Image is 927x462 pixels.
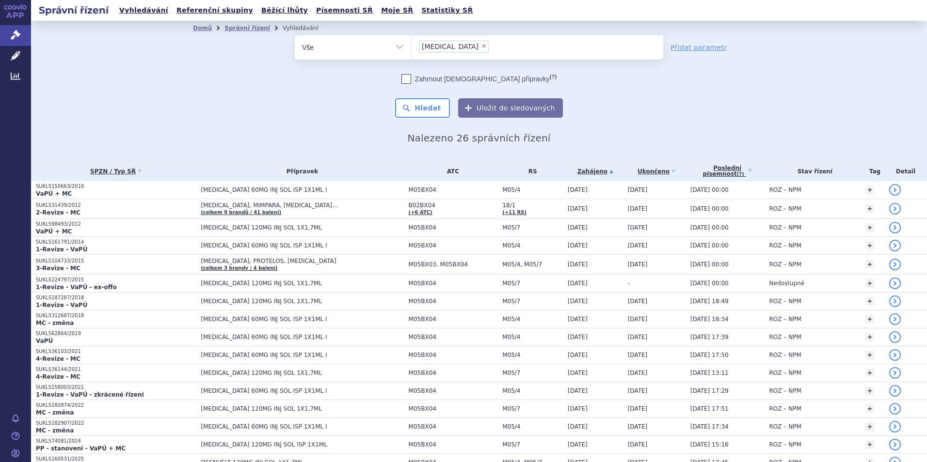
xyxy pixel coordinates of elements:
a: detail [889,439,901,450]
span: [DATE] 18:49 [690,298,729,305]
span: M05BX04 [409,423,498,430]
span: [DATE] [568,280,588,287]
span: M05/4 [502,186,563,193]
th: RS [497,161,563,181]
span: [DATE] [628,441,648,448]
a: detail [889,222,901,233]
a: Běžící lhůty [258,4,311,17]
span: [DATE] 17:51 [690,405,729,412]
p: SUKLS36103/2021 [36,348,196,355]
span: [DATE] [628,334,648,340]
a: detail [889,203,901,215]
span: [DATE] [628,316,648,323]
strong: 1-Revize - VaPÚ [36,302,87,308]
p: SUKLS182874/2022 [36,402,196,409]
span: [DATE] [628,261,648,268]
span: B02BX04 [409,202,498,209]
span: M05BX04 [409,387,498,394]
a: Vyhledávání [116,4,171,17]
span: M05BX04 [409,441,498,448]
span: [DATE] 00:00 [690,280,729,287]
span: M05BX04 [409,186,498,193]
span: [DATE] 00:00 [690,224,729,231]
a: detail [889,385,901,397]
strong: 3-Revize - MC [36,265,80,272]
a: detail [889,403,901,415]
span: M05BX04 [409,242,498,249]
a: + [865,315,874,323]
span: ROZ – NPM [769,334,801,340]
span: [DATE] 17:50 [690,352,729,358]
strong: 1-Revize - VaPÚ - zkrácené řízení [36,391,144,398]
abbr: (?) [737,171,744,177]
span: × [481,43,487,49]
span: [DATE] [568,352,588,358]
span: ROZ – NPM [769,370,801,376]
span: ROZ – NPM [769,205,801,212]
span: [MEDICAL_DATA] 60MG INJ SOL ISP 1X1ML I [201,387,403,394]
span: M05/4, M05/7 [502,261,563,268]
a: + [865,351,874,359]
th: Stav řízení [765,161,861,181]
span: [MEDICAL_DATA] 120MG INJ SOL 1X1,7ML [201,405,403,412]
span: ROZ – NPM [769,242,801,249]
li: Vyhledávání [283,21,331,35]
label: Zahrnout [DEMOGRAPHIC_DATA] přípravky [401,74,557,84]
span: ROZ – NPM [769,405,801,412]
span: ROZ – NPM [769,298,801,305]
a: detail [889,313,901,325]
span: [MEDICAL_DATA] 60MG INJ SOL ISP 1X1ML I [201,334,403,340]
span: [MEDICAL_DATA], PROTELOS, [MEDICAL_DATA] [201,258,403,264]
a: detail [889,184,901,196]
a: + [865,404,874,413]
span: [MEDICAL_DATA] 60MG INJ SOL ISP 1X1ML I [201,352,403,358]
span: ROZ – NPM [769,441,801,448]
a: SPZN / Typ SŘ [36,165,196,178]
span: ROZ – NPM [769,387,801,394]
h2: Správní řízení [31,3,116,17]
span: [DATE] 13:11 [690,370,729,376]
a: detail [889,295,901,307]
strong: 1-Revize - VaPÚ - ex-offo [36,284,117,291]
strong: PP - stanovení - VaPÚ + MC [36,445,126,452]
a: detail [889,277,901,289]
a: + [865,333,874,341]
span: [DATE] [568,261,588,268]
span: [DATE] [628,186,648,193]
a: + [865,260,874,269]
span: M05BX04 [409,334,498,340]
a: Přidat parametr [671,43,727,52]
a: Moje SŘ [378,4,416,17]
span: M05/4 [502,387,563,394]
a: detail [889,240,901,251]
strong: VaPÚ + MC [36,228,72,235]
span: M05/4 [502,334,563,340]
strong: 4-Revize - MC [36,355,80,362]
span: [DATE] 17:39 [690,334,729,340]
a: (+11 RS) [502,210,527,215]
p: SUKLS31439/2012 [36,202,196,209]
span: [DATE] [568,405,588,412]
strong: MC - změna [36,409,74,416]
a: + [865,440,874,449]
p: SUKLS158003/2021 [36,384,196,391]
span: [DATE] 17:34 [690,423,729,430]
span: M05BX04 [409,298,498,305]
span: [DATE] [568,334,588,340]
a: + [865,386,874,395]
span: [DATE] 18:34 [690,316,729,323]
span: [DATE] [628,387,648,394]
p: SUKLS182907/2022 [36,420,196,427]
a: Písemnosti SŘ [313,4,376,17]
span: [DATE] [568,370,588,376]
span: [DATE] 00:00 [690,186,729,193]
span: [DATE] 00:00 [690,242,729,249]
strong: VaPÚ + MC [36,190,72,197]
span: [MEDICAL_DATA], MIMPARA, [MEDICAL_DATA]… [201,202,403,209]
span: ROZ – NPM [769,186,801,193]
span: [DATE] [568,205,588,212]
span: [DATE] [568,224,588,231]
a: + [865,369,874,377]
span: [MEDICAL_DATA] 60MG INJ SOL ISP 1X1ML I [201,242,403,249]
span: M05BX04 [409,370,498,376]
